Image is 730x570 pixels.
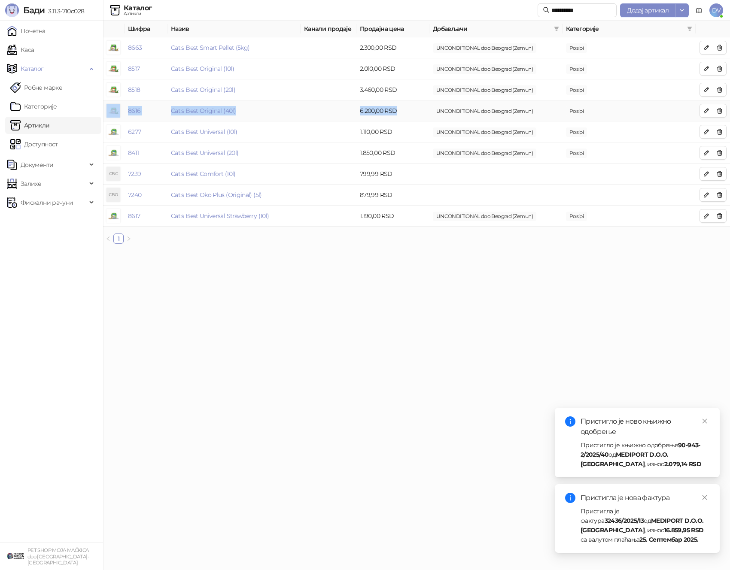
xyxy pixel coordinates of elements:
button: right [124,233,134,244]
span: UNCONDITIONAL doo Beograd (Zemun) [433,127,536,137]
a: 8663 [128,44,142,52]
span: Posipi [566,212,587,221]
td: 3.460,00 RSD [356,79,429,100]
span: Фискални рачуни [21,194,73,211]
span: Добављачи [433,24,551,33]
span: close [702,418,708,424]
a: Cat's Best Smart Pellet (5kg) [171,44,249,52]
td: 1.850,00 RSD [356,142,429,164]
span: filter [554,26,559,31]
img: Logo [5,3,19,17]
td: Cat's Best Universal (10l) [167,121,301,142]
a: Cat's Best Universal (20l) [171,149,238,157]
div: Пристигла је фактура од , износ , са валутом плаћања [581,506,709,544]
th: Добављачи [429,21,563,37]
span: UNCONDITIONAL doo Beograd (Zemun) [433,64,536,74]
span: DV [709,3,723,17]
span: filter [685,22,694,35]
td: Cat's Best Comfort (10l) [167,164,301,185]
span: Залихе [21,175,41,192]
th: Канали продаје [301,21,356,37]
a: Документација [692,3,706,17]
td: Cat's Best Original (10l) [167,58,301,79]
a: 7240 [128,191,141,199]
img: 64x64-companyLogo-9f44b8df-f022-41eb-b7d6-300ad218de09.png [7,548,24,565]
small: PET SHOP MOJA MAČKICA doo [GEOGRAPHIC_DATA]-[GEOGRAPHIC_DATA] [27,547,89,566]
span: filter [552,22,561,35]
div: Пристигло је ново књижно одобрење [581,416,709,437]
td: 799,99 RSD [356,164,429,185]
a: Cat's Best Oko Plus (Original) (5l) [171,191,262,199]
th: Продајна цена [356,21,429,37]
td: 6.200,00 RSD [356,100,429,121]
span: Каталог [21,60,44,77]
div: Каталог [124,5,152,12]
span: UNCONDITIONAL doo Beograd (Zemun) [433,212,536,221]
span: right [126,236,131,241]
th: Шифра [125,21,167,37]
span: Документи [21,156,53,173]
span: Posipi [566,127,587,137]
a: 6277 [128,128,141,136]
span: Posipi [566,85,587,95]
div: Пристигла је нова фактура [581,493,709,503]
a: Доступност [10,136,58,153]
a: Категорије [10,98,57,115]
td: Cat's Best Original (40l) [167,100,301,121]
a: Cat's Best Original (20l) [171,86,235,94]
span: Категорије [566,24,684,33]
td: 2.010,00 RSD [356,58,429,79]
span: Бади [23,5,45,15]
a: Close [700,416,709,426]
a: 7239 [128,170,141,178]
button: left [103,233,113,244]
a: ArtikliАртикли [10,117,50,134]
a: Cat's Best Original (10l) [171,65,234,73]
td: Cat's Best Universal (20l) [167,142,301,164]
li: Следећа страна [124,233,134,244]
a: 8518 [128,86,140,94]
button: Додај артикал [620,3,675,17]
td: Cat's Best Universal Strawberry (10l) [167,206,301,227]
span: Posipi [566,43,587,53]
a: 8617 [128,212,140,220]
strong: 16.859,95 RSD [664,526,704,534]
span: info-circle [565,493,575,503]
a: 8411 [128,149,139,157]
img: Artikli [110,5,120,15]
strong: 90-943-2/2025/40 [581,441,700,458]
div: Пристигло је књижно одобрење од , износ [581,440,709,469]
span: Posipi [566,106,587,116]
strong: 32436/2025/13 [605,517,644,525]
span: 3.11.3-710c028 [45,7,84,15]
span: left [106,236,111,241]
a: Cat's Best Comfort (10l) [171,170,236,178]
a: Close [700,493,709,502]
span: filter [687,26,692,31]
div: Артикли [124,12,152,16]
span: Posipi [566,149,587,158]
a: Почетна [7,22,46,39]
span: UNCONDITIONAL doo Beograd (Zemun) [433,149,536,158]
strong: 25. Септембар 2025. [639,536,698,543]
strong: 2.079,14 RSD [664,460,701,468]
span: UNCONDITIONAL doo Beograd (Zemun) [433,43,536,53]
a: Cat's Best Universal Strawberry (10l) [171,212,269,220]
li: 1 [113,233,124,244]
div: CBC [106,167,120,181]
span: UNCONDITIONAL doo Beograd (Zemun) [433,106,536,116]
a: Cat's Best Universal (10l) [171,128,237,136]
li: Претходна страна [103,233,113,244]
th: Назив [167,21,301,37]
span: UNCONDITIONAL doo Beograd (Zemun) [433,85,536,95]
div: CBO [106,188,120,202]
a: Каса [7,41,34,58]
td: 1.110,00 RSD [356,121,429,142]
td: Cat's Best Smart Pellet (5kg) [167,37,301,58]
td: Cat's Best Original (20l) [167,79,301,100]
span: Posipi [566,64,587,74]
a: Cat's Best Original (40l) [171,107,236,115]
a: 1 [114,234,123,243]
strong: MEDIPORT D.O.O. [GEOGRAPHIC_DATA] [581,451,668,468]
td: Cat's Best Oko Plus (Original) (5l) [167,185,301,206]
